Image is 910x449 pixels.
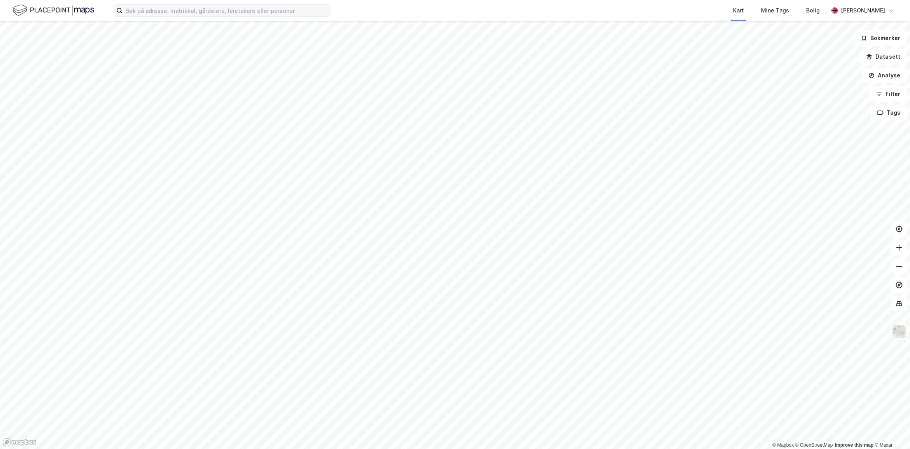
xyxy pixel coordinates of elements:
input: Søk på adresse, matrikkel, gårdeiere, leietakere eller personer [122,5,330,16]
a: Mapbox homepage [2,438,37,447]
div: Kontrollprogram for chat [871,412,910,449]
div: Kart [733,6,744,15]
div: Mine Tags [761,6,789,15]
iframe: Chat Widget [871,412,910,449]
button: Bokmerker [854,30,907,46]
button: Tags [871,105,907,121]
a: OpenStreetMap [795,442,833,448]
button: Analyse [862,68,907,83]
div: [PERSON_NAME] [841,6,885,15]
div: Bolig [806,6,820,15]
button: Datasett [859,49,907,65]
img: Z [892,324,906,339]
img: logo.f888ab2527a4732fd821a326f86c7f29.svg [12,3,94,17]
a: Improve this map [835,442,873,448]
button: Filter [870,86,907,102]
a: Mapbox [772,442,794,448]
